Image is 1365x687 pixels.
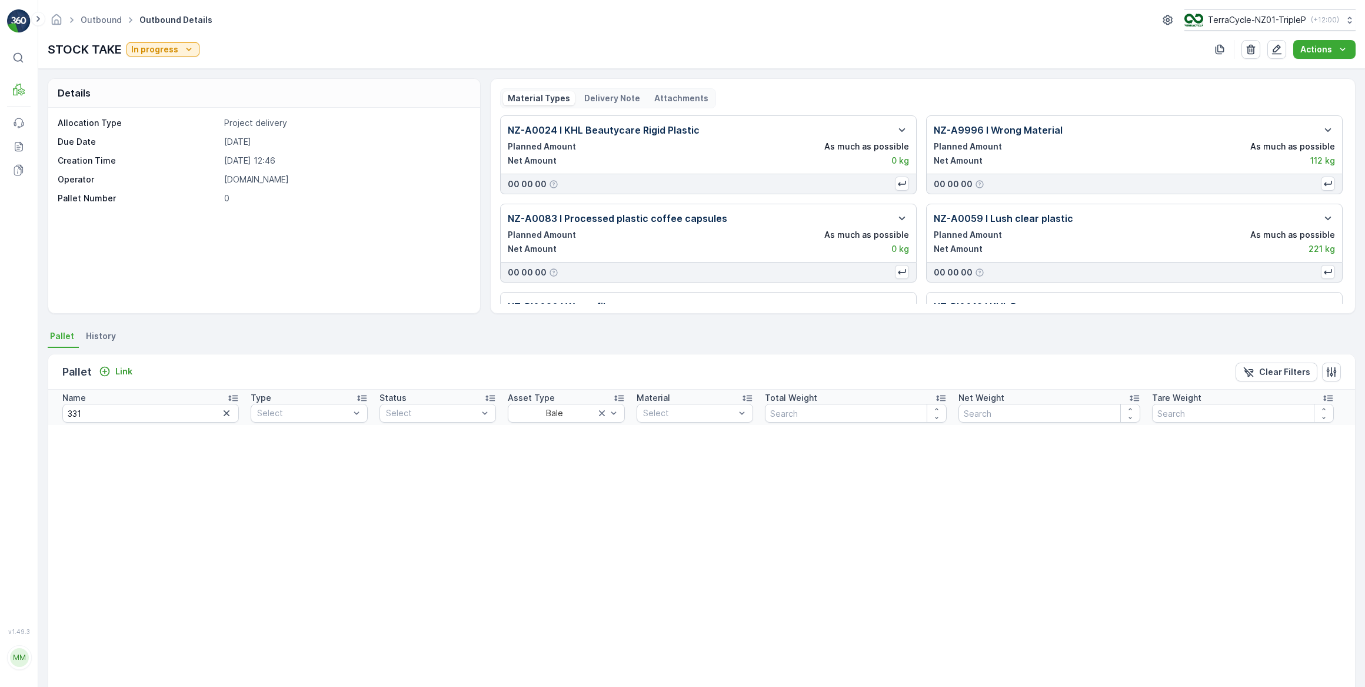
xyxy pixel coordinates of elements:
[958,392,1004,404] p: Net Weight
[643,407,735,419] p: Select
[251,392,271,404] p: Type
[891,243,909,255] p: 0 kg
[115,366,132,377] p: Link
[824,229,909,241] p: As much as possible
[508,243,557,255] p: Net Amount
[86,330,116,342] span: History
[975,180,984,189] div: Help Tooltip Icon
[50,330,74,342] span: Pallet
[1300,44,1332,55] p: Actions
[654,92,708,104] p: Attachments
[1184,14,1203,26] img: TC_7kpGtVS.png
[224,117,467,129] p: Project delivery
[1152,404,1334,423] input: Search
[1250,229,1335,241] p: As much as possible
[58,86,91,100] p: Details
[10,648,29,667] div: MM
[637,392,670,404] p: Material
[1309,243,1335,255] p: 221 kg
[126,42,199,57] button: In progress
[58,174,219,185] p: Operator
[58,193,219,204] p: Pallet Number
[62,364,92,380] p: Pallet
[58,155,219,167] p: Creation Time
[508,211,727,225] p: NZ-A0083 I Processed plastic coffee capsules
[131,44,178,55] p: In progress
[975,268,984,277] div: Help Tooltip Icon
[765,404,947,423] input: Search
[62,392,86,404] p: Name
[7,638,31,678] button: MM
[934,178,973,190] p: 00 00 00
[224,193,467,204] p: 0
[1310,155,1335,167] p: 112 kg
[508,267,547,278] p: 00 00 00
[891,155,909,167] p: 0 kg
[508,300,625,314] p: NZ-PI0020 I Water filters
[7,9,31,33] img: logo
[48,41,122,58] p: STOCK TAKE
[1311,15,1339,25] p: ( +12:00 )
[7,628,31,635] span: v 1.49.3
[508,155,557,167] p: Net Amount
[934,300,1066,314] p: NZ-PI0012 I KHL Beautycare
[765,392,817,404] p: Total Weight
[934,267,973,278] p: 00 00 00
[1250,141,1335,152] p: As much as possible
[224,136,467,148] p: [DATE]
[224,155,467,167] p: [DATE] 12:46
[58,117,219,129] p: Allocation Type
[508,92,570,104] p: Material Types
[934,155,983,167] p: Net Amount
[1184,9,1356,31] button: TerraCycle-NZ01-TripleP(+12:00)
[62,404,239,423] input: Search
[934,243,983,255] p: Net Amount
[137,14,215,26] span: Outbound Details
[50,18,63,28] a: Homepage
[1293,40,1356,59] button: Actions
[934,229,1002,241] p: Planned Amount
[934,123,1063,137] p: NZ-A9996 I Wrong Material
[1236,363,1317,381] button: Clear Filters
[584,92,640,104] p: Delivery Note
[508,392,555,404] p: Asset Type
[549,180,558,189] div: Help Tooltip Icon
[824,141,909,152] p: As much as possible
[94,364,137,379] button: Link
[81,15,122,25] a: Outbound
[1259,366,1310,378] p: Clear Filters
[508,178,547,190] p: 00 00 00
[1208,14,1306,26] p: TerraCycle-NZ01-TripleP
[508,229,576,241] p: Planned Amount
[508,141,576,152] p: Planned Amount
[379,392,407,404] p: Status
[257,407,349,419] p: Select
[958,404,1140,423] input: Search
[549,268,558,277] div: Help Tooltip Icon
[508,123,700,137] p: NZ-A0024 I KHL Beautycare Rigid Plastic
[386,407,478,419] p: Select
[934,141,1002,152] p: Planned Amount
[1152,392,1201,404] p: Tare Weight
[934,211,1073,225] p: NZ-A0059 I Lush clear plastic
[58,136,219,148] p: Due Date
[224,174,467,185] p: [DOMAIN_NAME]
